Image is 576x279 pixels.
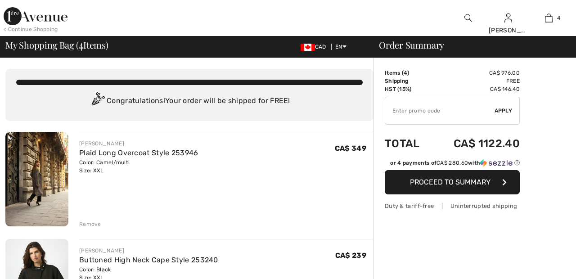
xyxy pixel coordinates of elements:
[529,13,568,23] a: 4
[385,170,520,194] button: Proceed to Summary
[390,159,520,167] div: or 4 payments of with
[385,202,520,210] div: Duty & tariff-free | Uninterrupted shipping
[480,159,513,167] img: Sezzle
[385,128,431,159] td: Total
[385,159,520,170] div: or 4 payments ofCA$ 280.60withSezzle Click to learn more about Sezzle
[79,220,101,228] div: Remove
[385,97,495,124] input: Promo code
[79,148,198,157] a: Plaid Long Overcoat Style 253946
[431,77,520,85] td: Free
[557,14,560,22] span: 4
[545,13,553,23] img: My Bag
[436,160,468,166] span: CA$ 280.60
[5,132,68,226] img: Plaid Long Overcoat Style 253946
[79,256,218,264] a: Buttoned High Neck Cape Style 253240
[79,158,198,175] div: Color: Camel/multi Size: XXL
[89,92,107,110] img: Congratulation2.svg
[385,85,431,93] td: HST (15%)
[301,44,315,51] img: Canadian Dollar
[489,26,528,35] div: [PERSON_NAME]
[79,247,218,255] div: [PERSON_NAME]
[79,38,83,50] span: 4
[335,251,366,260] span: CA$ 239
[504,13,512,23] img: My Info
[464,13,472,23] img: search the website
[404,70,407,76] span: 4
[431,128,520,159] td: CA$ 1122.40
[79,139,198,148] div: [PERSON_NAME]
[4,25,58,33] div: < Continue Shopping
[495,107,513,115] span: Apply
[301,44,330,50] span: CAD
[410,178,490,186] span: Proceed to Summary
[504,13,512,22] a: Sign In
[385,69,431,77] td: Items ( )
[335,44,346,50] span: EN
[16,92,363,110] div: Congratulations! Your order will be shipped for FREE!
[368,40,571,49] div: Order Summary
[4,7,67,25] img: 1ère Avenue
[335,144,366,153] span: CA$ 349
[5,40,108,49] span: My Shopping Bag ( Items)
[431,69,520,77] td: CA$ 976.00
[431,85,520,93] td: CA$ 146.40
[385,77,431,85] td: Shipping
